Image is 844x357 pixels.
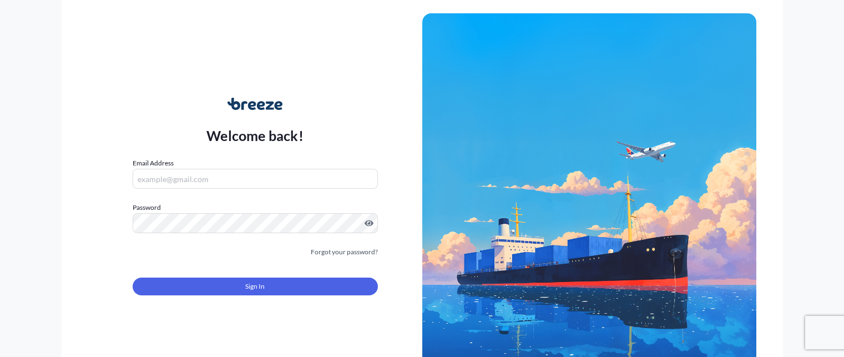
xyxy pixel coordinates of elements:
[365,219,373,228] button: Show password
[133,169,378,189] input: example@gmail.com
[133,278,378,295] button: Sign In
[133,158,174,169] label: Email Address
[206,127,304,144] p: Welcome back!
[133,202,378,213] label: Password
[245,281,265,292] span: Sign In
[311,247,378,258] a: Forgot your password?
